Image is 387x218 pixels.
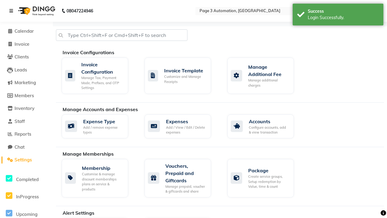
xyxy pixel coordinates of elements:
div: Membership [82,164,123,172]
a: Invoice TemplateCustomize and Manage Receipts [145,58,218,94]
a: ExpensesAdd / View / Edit / Delete expenses [145,114,218,138]
div: Manage additional charges [248,78,289,88]
a: Invoice ConfigurationManage Tax, Payment Mode, Prefixes, and OTP Settings [62,58,135,94]
div: Add / remove expense types [83,125,123,135]
span: Clients [15,54,29,60]
div: Vouchers, Prepaid and Giftcards [165,162,206,184]
span: Chat [15,144,24,150]
span: Reports [15,131,31,137]
input: Type Ctrl+Shift+F or Cmd+Shift+F to search [56,29,187,41]
b: 08047224946 [67,2,93,19]
div: Customize and Manage Receipts [164,74,206,84]
a: Manage Additional FeeManage additional charges [227,58,301,94]
div: Manage Additional Fee [248,63,289,78]
div: Configure accounts, add & view transaction [249,125,289,135]
div: Accounts [249,118,289,125]
a: Invoice [2,41,51,48]
span: Invoice [15,41,29,47]
a: Reports [2,131,51,138]
div: Create service groups, Setup redemption by Value, time & count [248,174,289,189]
span: Completed [16,177,39,182]
div: Expense Type [83,118,123,125]
div: Invoice Template [164,67,206,74]
span: Inventory [15,105,34,111]
img: logo [15,2,57,19]
span: Leads [15,67,27,73]
div: Add / View / Edit / Delete expenses [166,125,206,135]
a: Vouchers, Prepaid and GiftcardsManage prepaid, voucher & giftcards and share [145,159,218,197]
div: Package [248,167,289,174]
span: Settings [15,157,32,163]
a: Clients [2,54,51,61]
div: Manage Tax, Payment Mode, Prefixes, and OTP Settings [81,75,123,91]
div: Login Successfully. [308,15,379,21]
a: MembershipCustomise & manage discount memberships plans on service & products [62,159,135,197]
span: Upcoming [16,211,37,217]
a: PackageCreate service groups, Setup redemption by Value, time & count [227,159,301,197]
a: AccountsConfigure accounts, add & view transaction [227,114,301,138]
span: Calendar [15,28,34,34]
div: Customise & manage discount memberships plans on service & products [82,172,123,192]
a: Staff [2,118,51,125]
a: Leads [2,67,51,74]
div: Manage prepaid, voucher & giftcards and share [165,184,206,194]
a: Calendar [2,28,51,35]
a: Expense TypeAdd / remove expense types [62,114,135,138]
div: Invoice Configuration [81,61,123,75]
a: Inventory [2,105,51,112]
span: Marketing [15,80,36,85]
div: Expenses [166,118,206,125]
span: InProgress [16,194,39,200]
a: Chat [2,144,51,151]
span: Members [15,93,34,98]
a: Marketing [2,79,51,86]
span: Staff [15,118,25,124]
a: Settings [2,157,51,163]
a: Members [2,92,51,99]
div: Success [308,8,379,15]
